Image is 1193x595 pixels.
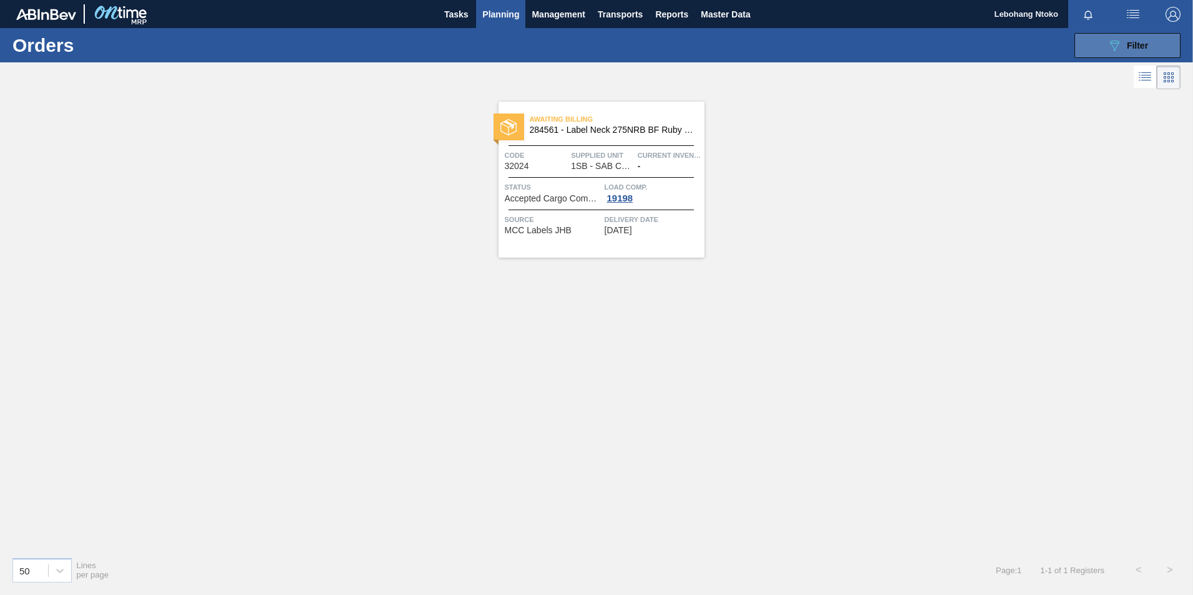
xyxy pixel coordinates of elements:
[442,7,470,22] span: Tasks
[489,102,704,258] a: statusAwaiting Billing284561 - Label Neck 275NRB BF Ruby PUCode32024Supplied Unit1SB - SAB Chamdo...
[571,162,633,171] span: 1SB - SAB Chamdor Brewery
[1166,7,1181,22] img: Logout
[605,181,701,203] a: Load Comp.19198
[530,113,704,125] span: Awaiting Billing
[1123,554,1154,586] button: <
[1068,6,1108,23] button: Notifications
[505,213,601,226] span: Source
[532,7,585,22] span: Management
[571,149,635,162] span: Supplied Unit
[1074,33,1181,58] button: Filter
[505,149,568,162] span: Code
[530,125,694,135] span: 284561 - Label Neck 275NRB BF Ruby PU
[1154,554,1186,586] button: >
[638,162,641,171] span: -
[19,565,30,576] div: 50
[605,181,701,193] span: Load Comp.
[505,194,601,203] span: Accepted Cargo Composition
[1040,566,1104,575] span: 1 - 1 of 1 Registers
[500,119,517,135] img: status
[1126,7,1141,22] img: userActions
[605,213,701,226] span: Delivery Date
[1157,65,1181,89] div: Card Vision
[701,7,750,22] span: Master Data
[598,7,643,22] span: Transports
[655,7,688,22] span: Reports
[638,149,701,162] span: Current inventory
[12,38,199,52] h1: Orders
[505,181,601,193] span: Status
[77,561,109,579] span: Lines per page
[482,7,519,22] span: Planning
[505,226,572,235] span: MCC Labels JHB
[996,566,1021,575] span: Page : 1
[1127,41,1148,51] span: Filter
[16,9,76,20] img: TNhmsLtSVTkK8tSr43FrP2fwEKptu5GPRR3wAAAABJRU5ErkJggg==
[605,193,636,203] div: 19198
[505,162,529,171] span: 32024
[605,226,632,235] span: 09/25/2025
[1134,65,1157,89] div: List Vision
